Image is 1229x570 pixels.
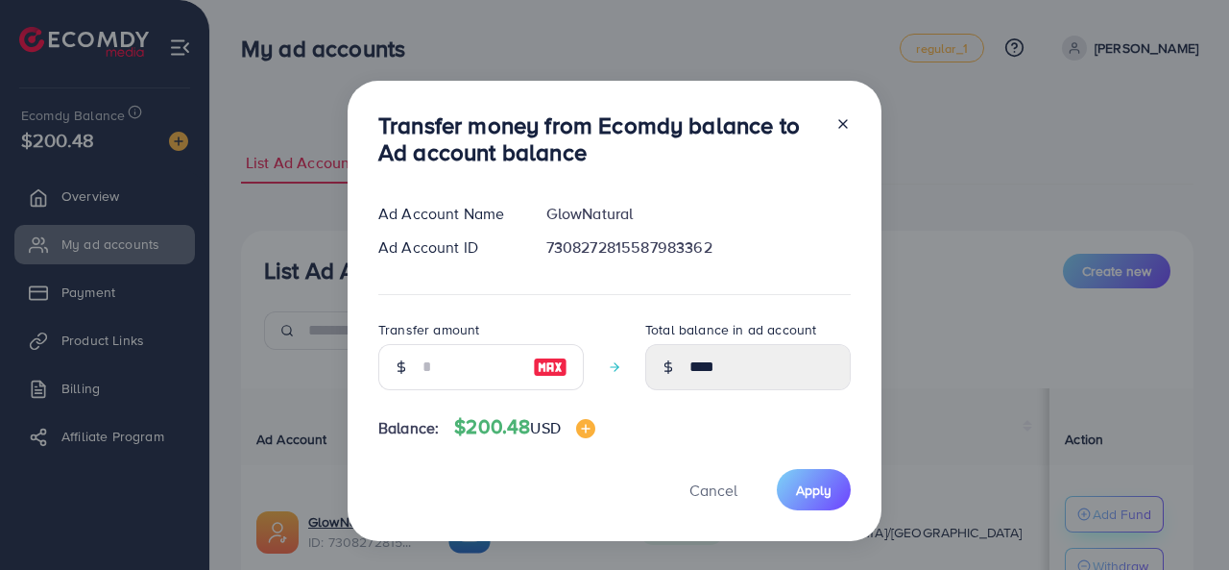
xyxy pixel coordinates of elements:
[645,320,816,339] label: Total balance in ad account
[665,469,761,510] button: Cancel
[689,480,737,501] span: Cancel
[796,481,831,500] span: Apply
[454,415,595,439] h4: $200.48
[378,112,820,167] h3: Transfer money from Ecomdy balance to Ad account balance
[531,236,866,259] div: 7308272815587983362
[363,236,531,259] div: Ad Account ID
[531,203,866,225] div: GlowNatural
[777,469,851,510] button: Apply
[533,356,567,379] img: image
[378,320,479,339] label: Transfer amount
[378,417,439,439] span: Balance:
[363,203,531,225] div: Ad Account Name
[530,417,560,438] span: USD
[576,419,595,438] img: image
[1147,483,1215,556] iframe: Chat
